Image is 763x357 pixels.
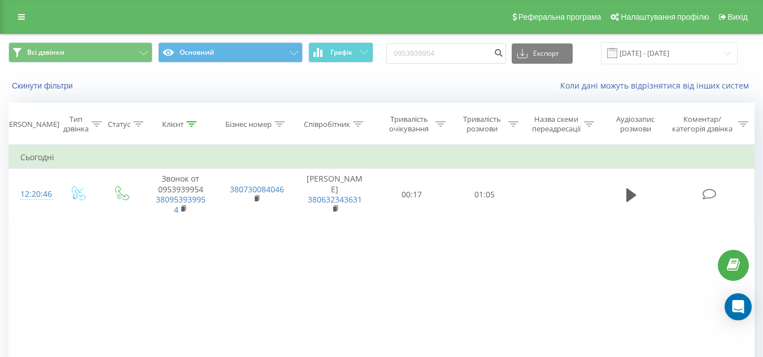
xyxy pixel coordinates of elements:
span: Всі дзвінки [27,48,64,57]
td: Звонок от 0953939954 [143,169,219,221]
a: 380632343631 [308,194,362,205]
div: Статус [108,120,130,129]
div: Open Intercom Messenger [725,293,752,320]
button: Експорт [512,43,573,64]
div: Співробітник [304,120,350,129]
a: Коли дані можуть відрізнятися вiд інших систем [560,80,755,91]
div: Тривалість очікування [386,114,433,134]
div: Аудіозапис розмови [607,114,664,134]
button: Графік [308,42,373,63]
button: Всі дзвінки [8,42,152,63]
div: Тривалість розмови [459,114,505,134]
td: [PERSON_NAME] [294,169,376,221]
span: Вихід [728,12,748,21]
td: 00:17 [376,169,448,221]
a: 380730084046 [230,184,284,195]
span: Графік [330,49,352,56]
span: Налаштування профілю [621,12,709,21]
input: Пошук за номером [386,43,506,64]
td: 01:05 [448,169,521,221]
div: Коментар/категорія дзвінка [669,114,735,134]
div: 12:20:46 [20,183,44,205]
button: Основний [158,42,302,63]
span: Реферальна програма [518,12,601,21]
td: Сьогодні [9,146,755,169]
a: 380953939954 [156,194,206,215]
div: [PERSON_NAME] [2,120,59,129]
div: Назва схеми переадресації [531,114,581,134]
button: Скинути фільтри [8,81,79,91]
div: Клієнт [162,120,184,129]
div: Бізнес номер [225,120,272,129]
div: Тип дзвінка [63,114,89,134]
